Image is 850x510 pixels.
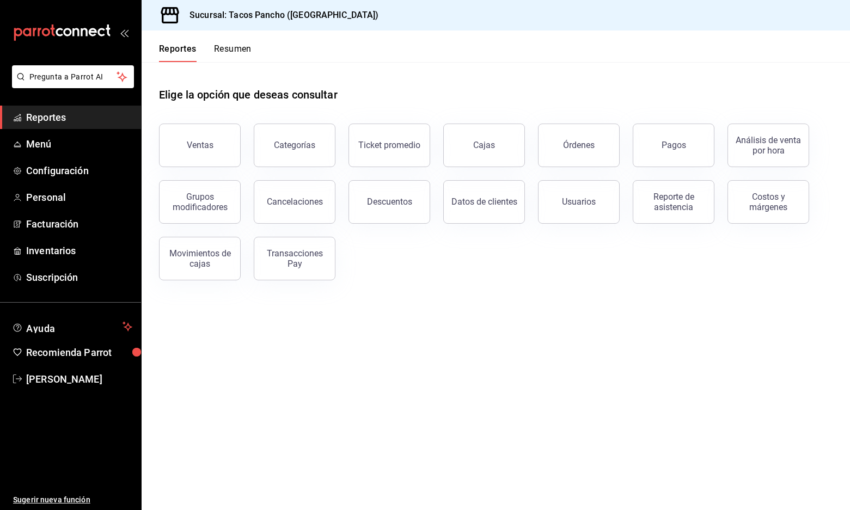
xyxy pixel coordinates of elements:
div: Descuentos [367,196,412,207]
span: Pregunta a Parrot AI [29,71,117,83]
div: Análisis de venta por hora [735,135,802,156]
button: Movimientos de cajas [159,237,241,280]
div: Movimientos de cajas [166,248,234,269]
div: Órdenes [563,140,595,150]
div: Cajas [473,139,496,152]
button: Ventas [159,124,241,167]
span: Reportes [26,110,132,125]
span: Suscripción [26,270,132,285]
span: Inventarios [26,243,132,258]
div: Transacciones Pay [261,248,328,269]
span: Facturación [26,217,132,231]
button: Datos de clientes [443,180,525,224]
div: Usuarios [562,196,596,207]
button: Reportes [159,44,197,62]
span: Personal [26,190,132,205]
span: Configuración [26,163,132,178]
div: Grupos modificadores [166,192,234,212]
div: Categorías [274,140,315,150]
button: Análisis de venta por hora [727,124,809,167]
span: Ayuda [26,320,118,333]
button: Costos y márgenes [727,180,809,224]
span: Sugerir nueva función [13,494,132,506]
button: Descuentos [348,180,430,224]
div: Reporte de asistencia [640,192,707,212]
div: Ventas [187,140,213,150]
button: Ticket promedio [348,124,430,167]
a: Pregunta a Parrot AI [8,79,134,90]
button: Cancelaciones [254,180,335,224]
a: Cajas [443,124,525,167]
span: Menú [26,137,132,151]
span: Recomienda Parrot [26,345,132,360]
button: Grupos modificadores [159,180,241,224]
div: navigation tabs [159,44,252,62]
div: Cancelaciones [267,196,323,207]
h3: Sucursal: Tacos Pancho ([GEOGRAPHIC_DATA]) [181,9,379,22]
button: open_drawer_menu [120,28,129,37]
div: Pagos [662,140,686,150]
button: Usuarios [538,180,620,224]
span: [PERSON_NAME] [26,372,132,386]
button: Pregunta a Parrot AI [12,65,134,88]
button: Órdenes [538,124,620,167]
div: Costos y márgenes [735,192,802,212]
button: Transacciones Pay [254,237,335,280]
h1: Elige la opción que deseas consultar [159,87,338,103]
button: Categorías [254,124,335,167]
button: Reporte de asistencia [633,180,714,224]
div: Datos de clientes [451,196,517,207]
button: Resumen [214,44,252,62]
button: Pagos [633,124,714,167]
div: Ticket promedio [358,140,420,150]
